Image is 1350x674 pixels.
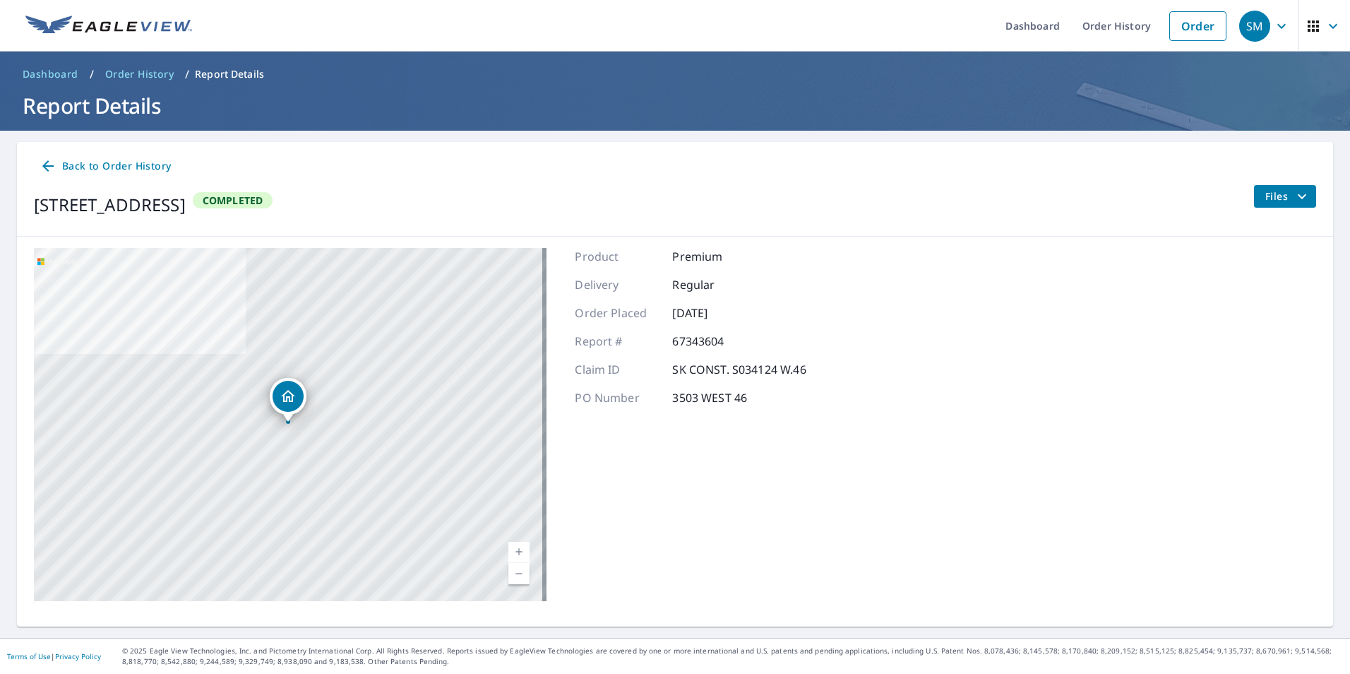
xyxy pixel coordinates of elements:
[17,91,1333,120] h1: Report Details
[672,361,806,378] p: SK CONST. S034124 W.46
[1169,11,1226,41] a: Order
[100,63,179,85] a: Order History
[7,652,101,661] p: |
[90,66,94,83] li: /
[185,66,189,83] li: /
[1253,185,1316,208] button: filesDropdownBtn-67343604
[1265,188,1310,205] span: Files
[7,651,51,661] a: Terms of Use
[672,248,757,265] p: Premium
[17,63,1333,85] nav: breadcrumb
[672,276,757,293] p: Regular
[23,67,78,81] span: Dashboard
[575,333,659,350] p: Report #
[34,192,186,218] div: [STREET_ADDRESS]
[575,248,659,265] p: Product
[575,389,659,406] p: PO Number
[17,63,84,85] a: Dashboard
[575,276,659,293] p: Delivery
[55,651,101,661] a: Privacy Policy
[575,361,659,378] p: Claim ID
[105,67,174,81] span: Order History
[672,333,757,350] p: 67343604
[672,389,757,406] p: 3503 WEST 46
[195,67,264,81] p: Report Details
[270,378,306,422] div: Dropped pin, building 1, Residential property, 3503 W 46th St Cleveland, OH 44102
[25,16,192,37] img: EV Logo
[122,646,1343,667] p: © 2025 Eagle View Technologies, Inc. and Pictometry International Corp. All Rights Reserved. Repo...
[194,194,272,207] span: Completed
[575,305,659,321] p: Order Placed
[672,305,757,321] p: [DATE]
[40,158,171,175] span: Back to Order History
[1239,11,1270,42] div: SM
[34,153,177,179] a: Back to Order History
[508,542,530,563] a: Current Level 17, Zoom In
[508,563,530,584] a: Current Level 17, Zoom Out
